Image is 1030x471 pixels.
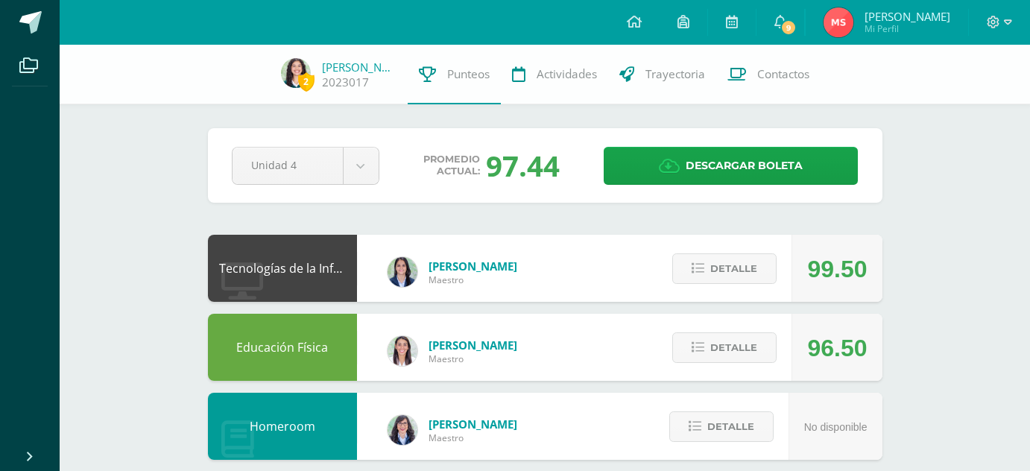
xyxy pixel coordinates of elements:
[501,45,608,104] a: Actividades
[486,146,560,185] div: 97.44
[388,336,417,366] img: 68dbb99899dc55733cac1a14d9d2f825.png
[388,257,417,287] img: 7489ccb779e23ff9f2c3e89c21f82ed0.png
[429,353,517,365] span: Maestro
[757,66,809,82] span: Contactos
[780,19,797,36] span: 9
[233,148,379,184] a: Unidad 4
[824,7,853,37] img: fb703a472bdb86d4ae91402b7cff009e.png
[645,66,705,82] span: Trayectoria
[804,421,868,433] span: No disponible
[281,58,311,88] img: 6e225fc003bfcfe63679bea112e55f59.png
[537,66,597,82] span: Actividades
[807,314,867,382] div: 96.50
[388,415,417,445] img: 01c6c64f30021d4204c203f22eb207bb.png
[408,45,501,104] a: Punteos
[807,235,867,303] div: 99.50
[429,259,517,274] span: [PERSON_NAME]
[710,334,757,361] span: Detalle
[447,66,490,82] span: Punteos
[672,332,777,363] button: Detalle
[604,147,858,185] a: Descargar boleta
[669,411,774,442] button: Detalle
[322,60,396,75] a: [PERSON_NAME]
[429,338,517,353] span: [PERSON_NAME]
[208,393,357,460] div: Homeroom
[208,314,357,381] div: Educación Física
[298,72,315,91] span: 2
[429,274,517,286] span: Maestro
[710,255,757,282] span: Detalle
[251,148,324,183] span: Unidad 4
[865,22,950,35] span: Mi Perfil
[707,413,754,440] span: Detalle
[608,45,716,104] a: Trayectoria
[429,417,517,432] span: [PERSON_NAME]
[322,75,369,90] a: 2023017
[686,148,803,184] span: Descargar boleta
[716,45,821,104] a: Contactos
[429,432,517,444] span: Maestro
[423,154,480,177] span: Promedio actual:
[208,235,357,302] div: Tecnologías de la Información y Comunicación: Computación
[672,253,777,284] button: Detalle
[865,9,950,24] span: [PERSON_NAME]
